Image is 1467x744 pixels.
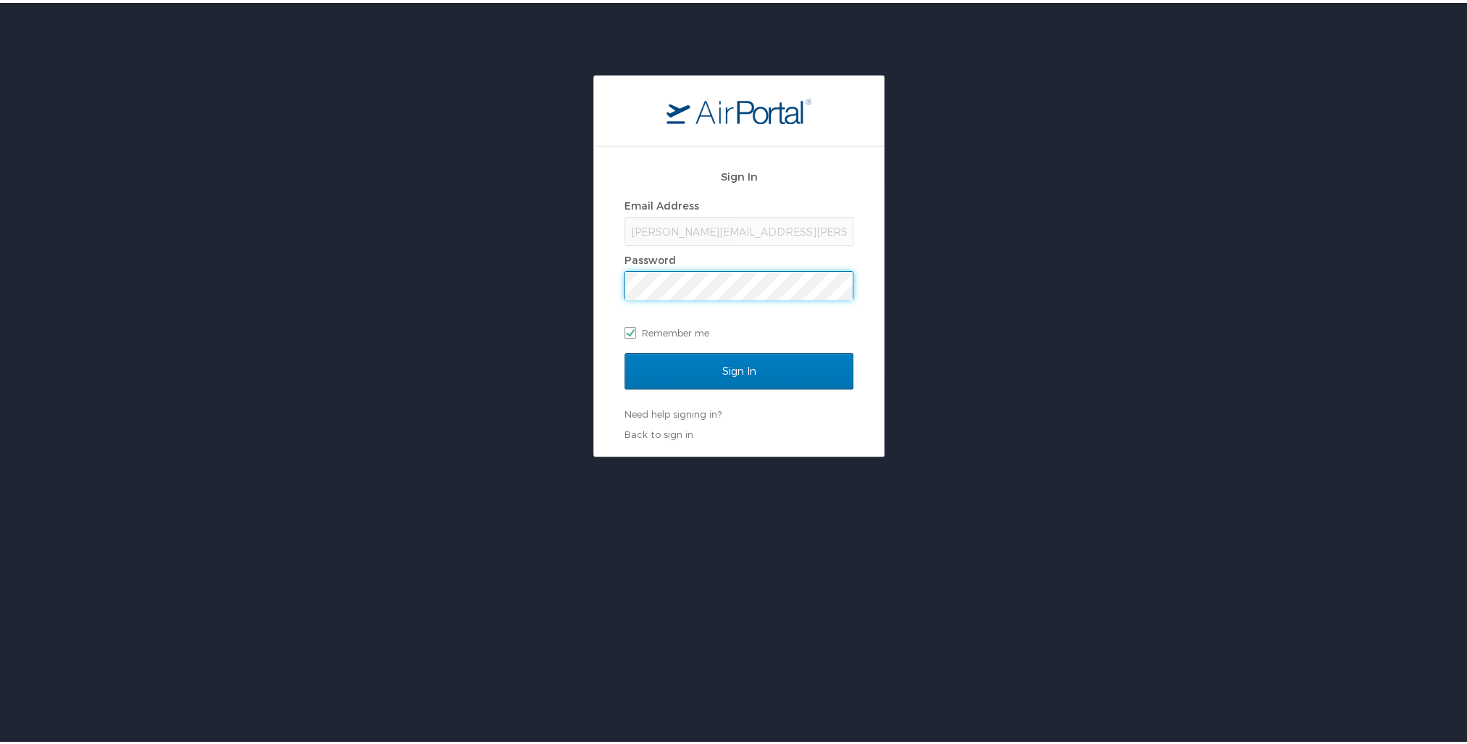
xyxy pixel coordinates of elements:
input: Sign In [624,350,853,387]
label: Email Address [624,197,699,209]
img: logo [666,95,811,121]
a: Back to sign in [624,426,693,437]
label: Password [624,251,676,263]
label: Remember me [624,319,853,341]
h2: Sign In [624,165,853,182]
a: Need help signing in? [624,405,722,417]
